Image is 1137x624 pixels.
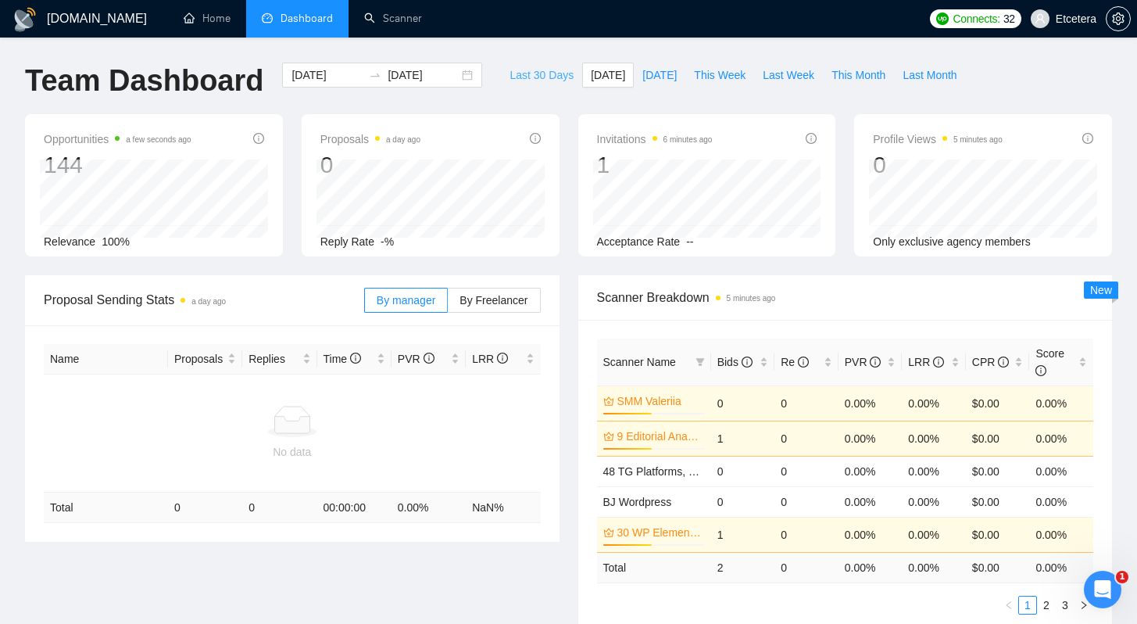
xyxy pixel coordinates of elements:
[902,386,966,421] td: 0.00%
[663,135,713,144] time: 6 minutes ago
[763,66,814,84] span: Last Week
[966,517,1030,552] td: $0.00
[44,290,364,310] span: Proposal Sending Stats
[1019,597,1036,614] a: 1
[774,421,838,456] td: 0
[44,493,168,523] td: Total
[168,344,242,375] th: Proposals
[774,486,838,517] td: 0
[50,443,535,461] div: No data
[685,63,754,88] button: This Week
[386,135,420,144] time: a day ago
[398,353,434,365] span: PVR
[1004,601,1014,610] span: left
[717,356,753,368] span: Bids
[472,353,508,365] span: LRR
[902,486,966,517] td: 0.00%
[1003,10,1015,27] span: 32
[392,493,466,523] td: 0.00 %
[603,431,614,442] span: crown
[908,356,944,368] span: LRR
[873,130,1003,149] span: Profile Views
[838,552,903,583] td: 0.00 %
[582,63,634,88] button: [DATE]
[1038,597,1055,614] a: 2
[597,150,713,180] div: 1
[1057,597,1074,614] a: 3
[253,133,264,144] span: info-circle
[953,10,1000,27] span: Connects:
[806,133,817,144] span: info-circle
[838,517,903,552] td: 0.00%
[711,517,775,552] td: 1
[320,130,420,149] span: Proposals
[381,235,394,248] span: -%
[823,63,894,88] button: This Month
[902,456,966,486] td: 0.00%
[1029,486,1093,517] td: 0.00%
[424,353,434,364] span: info-circle
[686,235,693,248] span: --
[711,552,775,583] td: 2
[727,294,776,303] time: 5 minutes ago
[510,66,574,84] span: Last 30 Days
[902,517,966,552] td: 0.00%
[597,130,713,149] span: Invitations
[603,527,614,538] span: crown
[603,356,676,368] span: Scanner Name
[1029,517,1093,552] td: 0.00%
[1074,596,1093,615] button: right
[174,350,224,368] span: Proposals
[711,456,775,486] td: 0
[1074,596,1093,615] li: Next Page
[248,350,299,368] span: Replies
[774,517,838,552] td: 0
[903,66,956,84] span: Last Month
[603,396,614,407] span: crown
[317,493,392,523] td: 00:00:00
[597,235,681,248] span: Acceptance Rate
[603,465,793,478] a: 48 TG Platforms, portals, marketplaces
[774,386,838,421] td: 0
[694,66,745,84] span: This Week
[184,12,231,25] a: homeHome
[617,428,702,445] a: 9 Editorial Anastasiia
[870,357,881,368] span: info-circle
[936,13,949,25] img: upwork-logo.png
[711,486,775,517] td: 0
[603,496,672,508] a: BJ Wordpress
[1082,133,1093,144] span: info-circle
[242,344,316,375] th: Replies
[742,357,753,368] span: info-circle
[845,356,881,368] span: PVR
[873,150,1003,180] div: 0
[13,7,38,32] img: logo
[617,524,702,541] a: 30 WP Elementor (Alina)
[1029,456,1093,486] td: 0.00%
[466,493,540,523] td: NaN %
[501,63,582,88] button: Last 30 Days
[838,456,903,486] td: 0.00%
[711,386,775,421] td: 0
[692,350,708,374] span: filter
[25,63,263,99] h1: Team Dashboard
[695,357,705,367] span: filter
[1079,601,1089,610] span: right
[44,344,168,375] th: Name
[711,421,775,456] td: 1
[1029,552,1093,583] td: 0.00 %
[902,552,966,583] td: 0.00 %
[281,12,333,25] span: Dashboard
[642,66,677,84] span: [DATE]
[497,353,508,364] span: info-circle
[320,150,420,180] div: 0
[369,69,381,81] span: swap-right
[320,235,374,248] span: Reply Rate
[102,235,130,248] span: 100%
[902,421,966,456] td: 0.00%
[873,235,1031,248] span: Only exclusive agency members
[262,13,273,23] span: dashboard
[838,386,903,421] td: 0.00%
[1035,13,1046,24] span: user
